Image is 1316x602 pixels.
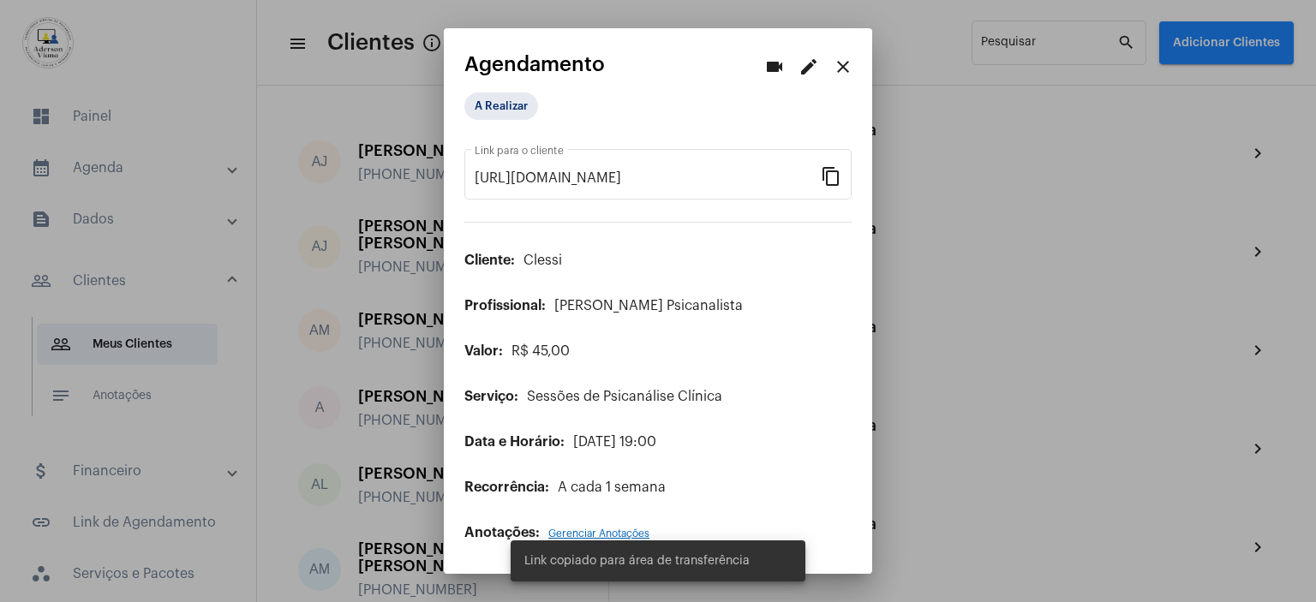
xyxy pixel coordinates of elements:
span: R$ 45,00 [511,344,570,358]
span: Serviço: [464,390,518,403]
span: Agendamento [464,53,605,75]
span: [PERSON_NAME] Psicanalista [554,299,743,313]
span: Recorrência: [464,480,549,494]
mat-chip: A Realizar [464,92,538,120]
input: Link [475,170,821,186]
mat-icon: videocam [764,57,785,77]
span: [DATE] 19:00 [573,435,656,449]
span: Cliente: [464,253,515,267]
span: Anotações: [464,526,540,539]
span: Profissional: [464,299,546,313]
span: Clessi [523,253,562,267]
mat-icon: edit [799,57,819,77]
mat-icon: close [833,57,853,77]
span: Data e Horário: [464,435,565,449]
span: A cada 1 semana [558,480,666,494]
span: Valor: [464,344,503,358]
mat-icon: content_copy [821,165,841,186]
span: Sessões de Psicanálise Clínica [527,390,722,403]
span: Link copiado para área de transferência [524,552,750,569]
